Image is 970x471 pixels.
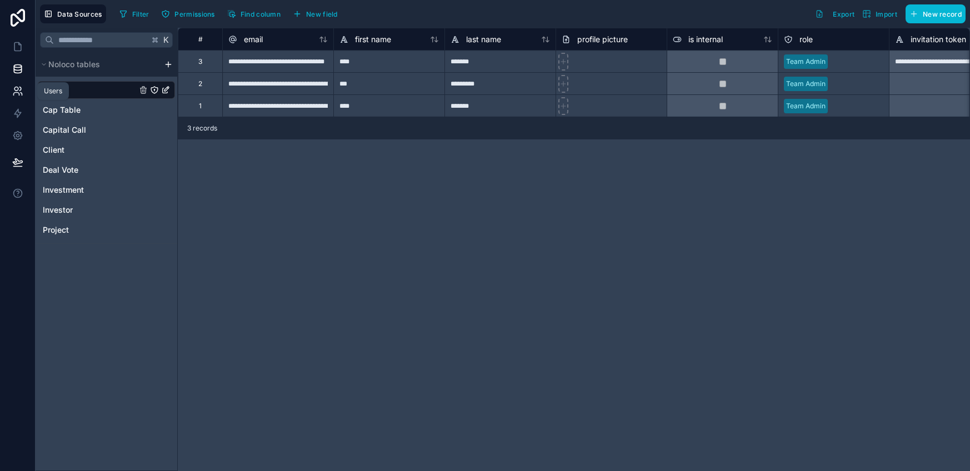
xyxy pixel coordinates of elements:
[906,4,966,23] button: New record
[289,6,342,22] button: New field
[187,35,214,43] div: #
[57,10,102,18] span: Data Sources
[162,36,170,44] span: K
[786,57,826,67] div: Team Admin
[355,34,391,45] span: first name
[40,4,106,23] button: Data Sources
[223,6,284,22] button: Find column
[115,6,153,22] button: Filter
[157,6,218,22] button: Permissions
[688,34,723,45] span: is internal
[241,10,281,18] span: Find column
[198,57,202,66] div: 3
[577,34,628,45] span: profile picture
[811,4,858,23] button: Export
[858,4,901,23] button: Import
[799,34,813,45] span: role
[187,124,217,133] span: 3 records
[911,34,966,45] span: invitation token
[174,10,214,18] span: Permissions
[199,102,202,111] div: 1
[876,10,897,18] span: Import
[244,34,263,45] span: email
[833,10,854,18] span: Export
[44,87,62,96] div: Users
[132,10,149,18] span: Filter
[157,6,223,22] a: Permissions
[901,4,966,23] a: New record
[923,10,962,18] span: New record
[466,34,501,45] span: last name
[786,101,826,111] div: Team Admin
[198,79,202,88] div: 2
[306,10,338,18] span: New field
[786,79,826,89] div: Team Admin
